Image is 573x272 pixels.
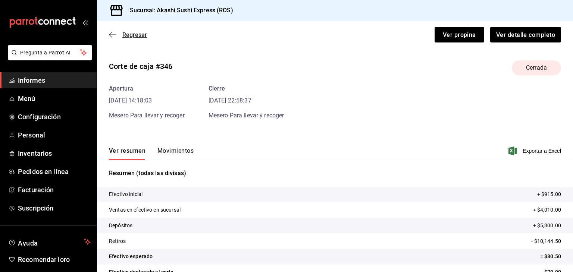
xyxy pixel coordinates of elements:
a: Pregunta a Parrot AI [5,54,92,62]
font: Ayuda [18,239,38,247]
font: Efectivo esperado [109,253,153,259]
button: Exportar a Excel [510,146,561,155]
div: pestañas de navegación [109,147,194,160]
font: Mesero Para llevar y recoger [109,112,185,119]
button: abrir_cajón_menú [82,19,88,25]
font: Corte de caja #346 [109,62,172,71]
font: Movimientos [157,147,194,154]
font: Resumen (todas las divisas) [109,170,186,177]
font: Ver detalle completo [496,31,555,38]
font: Retiros [109,238,126,244]
font: Pedidos en línea [18,168,69,175]
font: + $915.00 [537,191,561,197]
button: Ver propina [435,27,484,42]
font: [DATE] 22:58:37 [209,97,251,104]
font: Suscripción [18,204,53,212]
font: Recomendar loro [18,256,70,263]
font: Menú [18,95,35,102]
font: Cerrada [526,64,547,71]
font: Cierre [209,85,225,92]
font: - $10,144.50 [531,238,561,244]
font: Ver propina [443,31,476,38]
font: + $4,010.00 [533,207,561,213]
button: Regresar [109,31,147,38]
font: Personal [18,131,45,139]
font: Ver resumen [109,147,145,154]
font: Informes [18,76,45,84]
font: Depósitos [109,222,132,228]
font: Exportar a Excel [523,148,561,154]
button: Pregunta a Parrot AI [8,45,92,60]
font: Efectivo inicial [109,191,143,197]
font: + $5,300.00 [533,222,561,228]
font: Pregunta a Parrot AI [20,50,71,56]
font: Ventas en efectivo en sucursal [109,207,181,213]
font: = $80.50 [540,253,561,259]
font: Mesero Para llevar y recoger [209,112,284,119]
font: Facturación [18,186,54,194]
font: [DATE] 14:18:03 [109,97,152,104]
font: Apertura [109,85,133,92]
font: Inventarios [18,149,52,157]
font: Regresar [122,31,147,38]
button: Ver detalle completo [490,27,561,42]
font: Sucursal: Akashi Sushi Express (ROS) [130,7,233,14]
font: Configuración [18,113,61,121]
